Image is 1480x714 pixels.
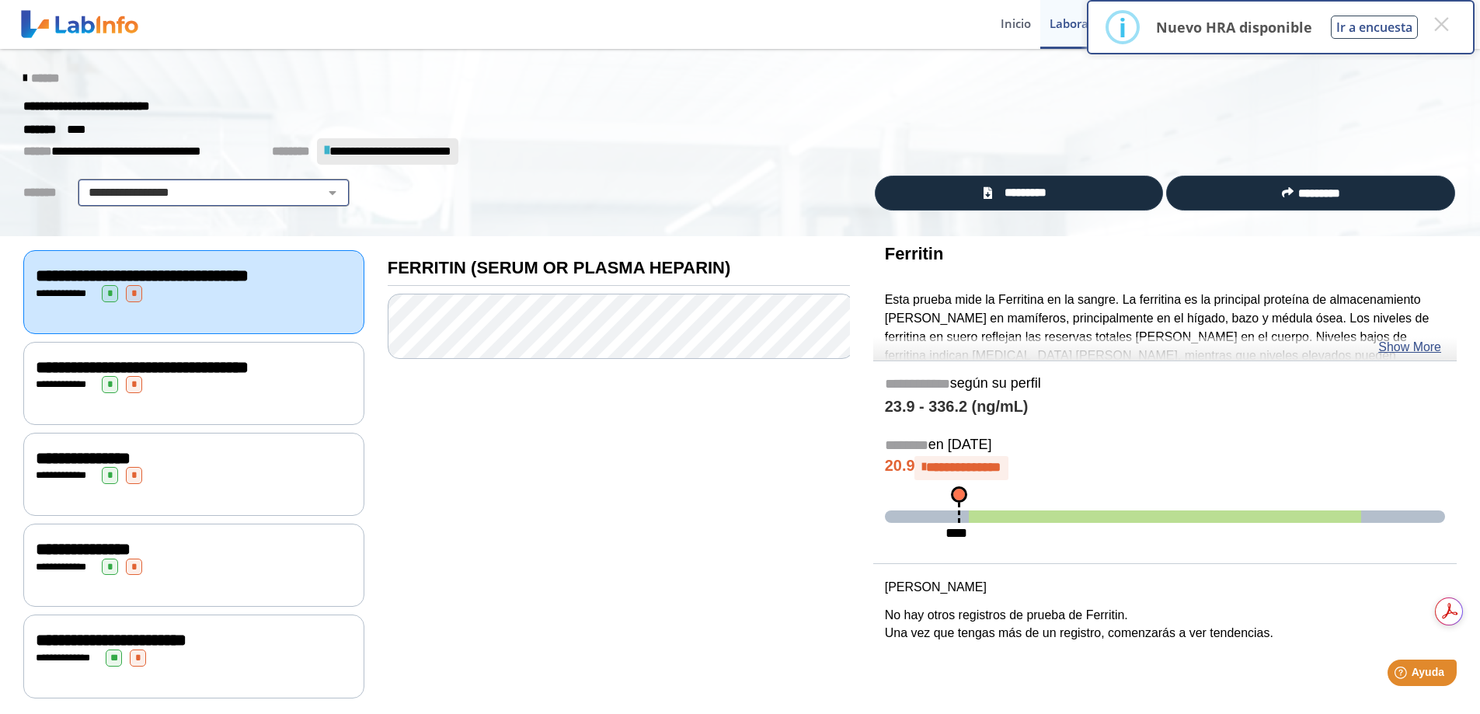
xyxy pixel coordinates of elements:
[1427,10,1455,38] button: Close this dialog
[885,437,1445,455] h5: en [DATE]
[1331,16,1418,39] button: Ir a encuesta
[885,375,1445,393] h5: según su perfil
[885,578,1445,597] p: [PERSON_NAME]
[1119,13,1127,41] div: i
[388,258,731,277] b: FERRITIN (SERUM OR PLASMA HEPARIN)
[885,291,1445,402] p: Esta prueba mide la Ferritina en la sangre. La ferritina es la principal proteína de almacenamien...
[885,244,944,263] b: Ferritin
[1342,653,1463,697] iframe: Help widget launcher
[885,456,1445,479] h4: 20.9
[1378,338,1441,357] a: Show More
[1156,18,1312,37] p: Nuevo HRA disponible
[885,398,1445,416] h4: 23.9 - 336.2 (ng/mL)
[885,606,1445,643] p: No hay otros registros de prueba de Ferritin. Una vez que tengas más de un registro, comenzarás a...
